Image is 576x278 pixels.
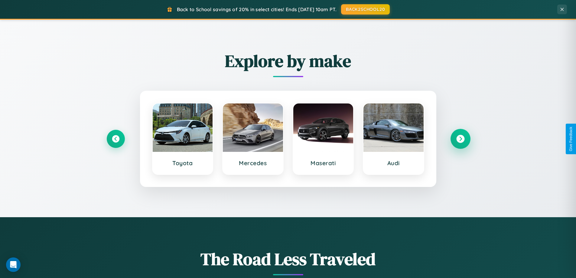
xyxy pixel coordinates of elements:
[341,4,390,15] button: BACK2SCHOOL20
[229,159,277,167] h3: Mercedes
[369,159,418,167] h3: Audi
[569,127,573,151] div: Give Feedback
[299,159,347,167] h3: Maserati
[6,257,21,272] div: Open Intercom Messenger
[107,49,470,73] h2: Explore by make
[177,6,337,12] span: Back to School savings of 20% in select cities! Ends [DATE] 10am PT.
[159,159,207,167] h3: Toyota
[107,247,470,271] h1: The Road Less Traveled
